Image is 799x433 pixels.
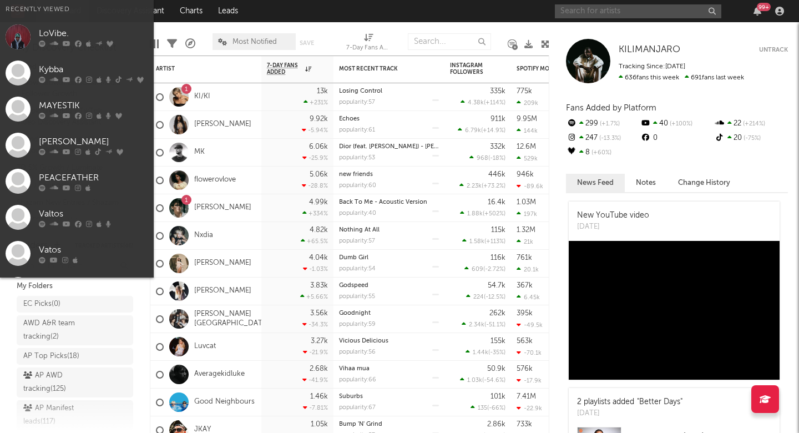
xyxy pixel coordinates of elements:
[339,338,439,344] div: Vicious Delicious
[339,310,371,316] a: Goodnight
[309,254,328,261] div: 4.04k
[619,74,744,81] span: 691 fans last week
[346,42,391,55] div: 7-Day Fans Added (7-Day Fans Added)
[303,349,328,356] div: -21.9 %
[473,294,484,300] span: 224
[488,171,505,178] div: 446k
[488,282,505,289] div: 54.7k
[39,99,148,113] div: MAYESTIK
[311,421,328,428] div: 1.05k
[478,405,487,411] span: 135
[17,348,133,365] a: AP Top Picks(18)
[339,99,375,105] div: popularity: 57
[619,63,685,70] span: Tracking Since: [DATE]
[302,376,328,384] div: -41.9 %
[339,283,368,289] a: Godspeed
[339,127,375,133] div: popularity: 61
[23,402,102,429] div: AP Manifest leads ( 117 )
[23,317,102,344] div: AWD A&R team tracking ( 2 )
[517,199,536,206] div: 1.03M
[483,183,504,189] span: +73.2 %
[17,296,133,313] a: EC Picks(0)
[310,171,328,178] div: 5.06k
[640,117,714,131] div: 40
[194,203,251,213] a: [PERSON_NAME]
[194,231,213,240] a: Nxdia
[667,174,741,192] button: Change History
[339,394,439,400] div: Suburbs
[310,115,328,123] div: 9.92k
[194,175,236,185] a: flowerovlove
[517,254,532,261] div: 761k
[339,405,376,411] div: popularity: 67
[490,254,505,261] div: 116k
[300,40,314,46] button: Save
[303,404,328,411] div: -7.81 %
[483,128,504,134] span: +14.9 %
[467,211,483,217] span: 1.88k
[757,3,771,11] div: 99 +
[310,226,328,234] div: 4.82k
[637,398,682,406] a: "Better Days"
[471,404,505,411] div: ( )
[339,421,382,427] a: Bump 'N' Grind
[517,88,532,95] div: 775k
[39,244,148,257] div: Vatos
[310,282,328,289] div: 3.83k
[39,172,148,185] div: PEACEFATHER
[339,255,439,261] div: Dumb Girl
[194,342,216,351] a: Luvcat
[339,116,439,122] div: Echoes
[467,377,482,384] span: 1.03k
[309,143,328,150] div: 6.06k
[339,88,382,94] a: Losing Control
[150,28,159,60] div: Edit Columns
[339,366,370,372] a: Vihaa mua
[486,100,504,106] span: +114 %
[741,121,765,127] span: +214 %
[23,298,60,311] div: EC Picks ( 0 )
[668,121,692,127] span: +100 %
[232,38,277,46] span: Most Notified
[486,239,504,245] span: +113 %
[194,92,210,102] a: KI/KI
[23,369,102,396] div: AP AWD tracking ( 125 )
[466,349,505,356] div: ( )
[302,321,328,328] div: -34.3 %
[469,322,484,328] span: 2.34k
[485,266,504,273] span: -2.72 %
[490,350,504,356] span: -35 %
[302,182,328,189] div: -28.8 %
[302,154,328,162] div: -25.9 %
[339,349,376,355] div: popularity: 56
[460,210,505,217] div: ( )
[566,145,640,160] div: 8
[566,104,656,112] span: Fans Added by Platform
[346,28,391,60] div: 7-Day Fans Added (7-Day Fans Added)
[566,174,625,192] button: News Feed
[577,210,649,221] div: New YouTube video
[194,397,255,407] a: Good Neighbours
[467,183,482,189] span: 2.23k
[759,44,788,56] button: Untrack
[484,211,504,217] span: +502 %
[517,393,536,400] div: 7.41M
[490,115,505,123] div: 911k
[39,135,148,149] div: [PERSON_NAME]
[517,238,533,245] div: 21k
[339,366,439,372] div: Vihaa mua
[517,99,538,107] div: 209k
[460,376,505,384] div: ( )
[339,238,375,244] div: popularity: 57
[311,338,328,345] div: 3.27k
[577,396,682,408] div: 2 playlists added
[486,322,504,328] span: -51.1 %
[517,338,533,345] div: 563k
[577,408,682,419] div: [DATE]
[754,7,761,16] button: 99+
[339,310,439,316] div: Goodnight
[640,131,714,145] div: 0
[39,208,148,221] div: Valtos
[517,377,542,384] div: -17.9k
[517,266,539,273] div: 20.1k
